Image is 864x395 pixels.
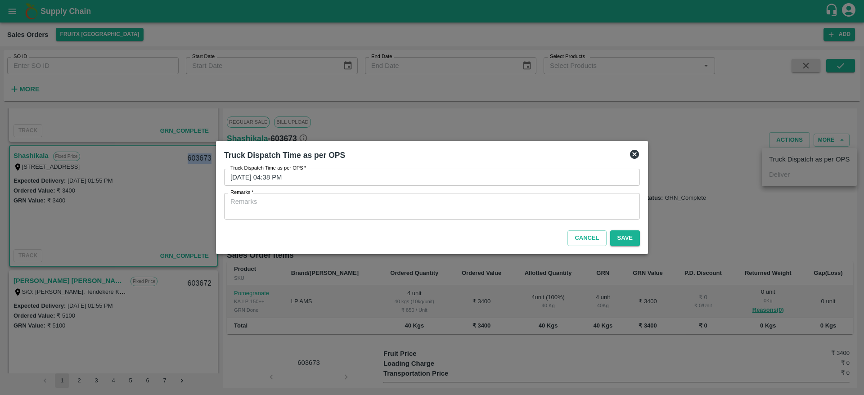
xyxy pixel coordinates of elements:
b: Truck Dispatch Time as per OPS [224,151,345,160]
input: Choose date, selected date is Aug 30, 2025 [224,169,634,186]
button: Save [610,230,640,246]
button: Cancel [567,230,606,246]
label: Truck Dispatch Time as per OPS [230,165,306,172]
label: Remarks [230,189,253,196]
